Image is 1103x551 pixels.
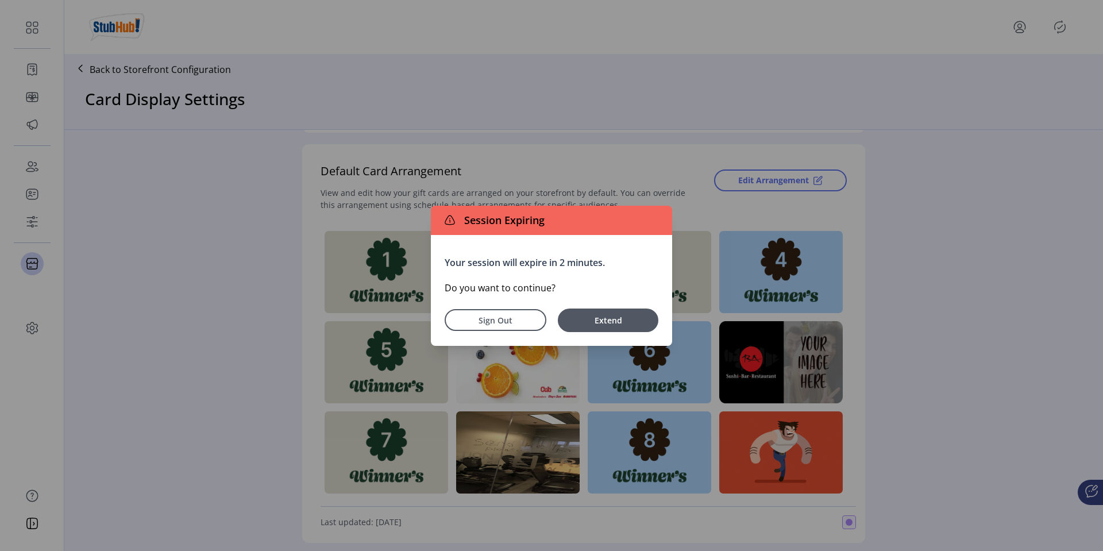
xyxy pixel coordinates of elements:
p: Your session will expire in 2 minutes. [445,256,658,269]
p: Do you want to continue? [445,281,658,295]
span: Sign Out [460,314,531,326]
span: Session Expiring [460,213,545,228]
button: Sign Out [445,309,546,331]
span: Extend [564,314,653,326]
button: Extend [558,309,658,332]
